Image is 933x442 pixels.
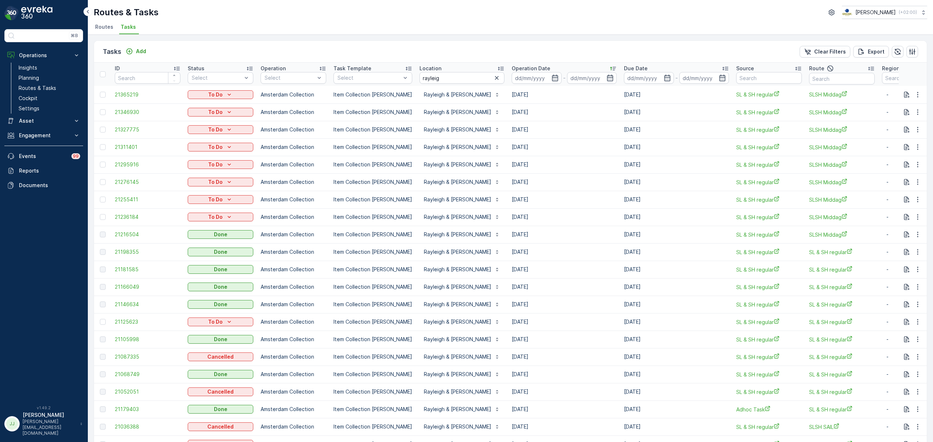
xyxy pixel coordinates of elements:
td: [DATE] [620,348,733,366]
a: SLSH Middag [809,91,875,98]
div: Toggle Row Selected [100,162,106,167]
p: ( +02:00 ) [899,9,917,15]
p: Routes & Tasks [19,84,56,92]
td: [DATE] [508,313,620,331]
p: Rayleigh & [PERSON_NAME] [424,301,491,308]
a: SLSH Middag [809,161,875,169]
td: Amsterdam Collection [257,156,330,173]
a: 21346930 [115,108,180,116]
span: SL & SH regular [736,266,802,273]
button: Rayleigh & [PERSON_NAME] [419,264,504,275]
p: To Do [208,196,223,203]
a: 21146634 [115,301,180,308]
a: 21068749 [115,371,180,378]
td: Amsterdam Collection [257,313,330,331]
td: [DATE] [620,103,733,121]
td: [DATE] [508,226,620,243]
a: SL & SH regular [736,283,802,291]
p: Rayleigh & [PERSON_NAME] [424,388,491,395]
a: SLSH Middag [809,213,875,221]
td: Amsterdam Collection [257,261,330,278]
p: Rayleigh & [PERSON_NAME] [424,178,491,186]
p: Rayleigh & [PERSON_NAME] [424,283,491,291]
button: Add [123,47,149,56]
a: SL & SH regular [736,108,802,116]
p: Clear Filters [814,48,846,55]
td: [DATE] [620,138,733,156]
p: Rayleigh & [PERSON_NAME] [424,108,491,116]
td: Item Collection [PERSON_NAME] [330,261,416,278]
p: Rayleigh & [PERSON_NAME] [424,161,491,168]
button: Rayleigh & [PERSON_NAME] [419,211,504,223]
p: Rayleigh & [PERSON_NAME] [424,353,491,360]
td: Item Collection [PERSON_NAME] [330,86,416,103]
a: SLSH Middag [809,178,875,186]
a: SL & SH regular [809,388,875,396]
td: [DATE] [620,331,733,348]
td: [DATE] [508,208,620,226]
button: To Do [188,178,253,186]
p: Operations [19,52,69,59]
a: SL & SH regular [736,318,802,326]
p: Events [19,153,67,160]
button: Rayleigh & [PERSON_NAME] [419,124,504,135]
a: 21105998 [115,336,180,343]
td: [DATE] [508,173,620,191]
button: Rayleigh & [PERSON_NAME] [419,386,504,398]
button: Rayleigh & [PERSON_NAME] [419,403,504,415]
td: Item Collection [PERSON_NAME] [330,278,416,296]
td: [DATE] [620,208,733,226]
td: Amsterdam Collection [257,348,330,366]
a: Routes & Tasks [16,83,83,93]
a: 21087335 [115,353,180,360]
button: Export [853,46,889,58]
span: 21052051 [115,388,180,395]
p: Rayleigh & [PERSON_NAME] [424,126,491,133]
a: 21295916 [115,161,180,168]
button: Asset [4,114,83,128]
td: Amsterdam Collection [257,296,330,313]
span: 21365219 [115,91,180,98]
td: [DATE] [620,366,733,383]
button: To Do [188,125,253,134]
a: Settings [16,103,83,114]
button: Rayleigh & [PERSON_NAME] [419,141,504,153]
span: SL & SH regular [736,143,802,151]
span: 21181585 [115,266,180,273]
p: Rayleigh & [PERSON_NAME] [424,248,491,256]
td: [DATE] [508,261,620,278]
a: SL & SH regular [736,196,802,204]
p: Add [136,48,146,55]
span: SL & SH regular [809,266,875,273]
td: [DATE] [620,296,733,313]
button: Engagement [4,128,83,143]
a: Cockpit [16,93,83,103]
input: Search [419,72,504,84]
a: Planning [16,73,83,83]
a: SL & SH regular [809,248,875,256]
td: Amsterdam Collection [257,226,330,243]
button: Rayleigh & [PERSON_NAME] [419,229,504,240]
a: SL & SH regular [736,353,802,361]
span: 21276145 [115,178,180,186]
p: Cancelled [207,353,234,360]
button: Rayleigh & [PERSON_NAME] [419,351,504,363]
p: To Do [208,143,223,151]
td: [DATE] [508,400,620,418]
a: 21179403 [115,406,180,413]
p: Done [214,371,227,378]
button: Rayleigh & [PERSON_NAME] [419,194,504,205]
p: Rayleigh & [PERSON_NAME] [424,318,491,325]
span: SL & SH regular [809,371,875,378]
button: Rayleigh & [PERSON_NAME] [419,176,504,188]
button: Rayleigh & [PERSON_NAME] [419,368,504,380]
td: [DATE] [620,156,733,173]
a: 21255411 [115,196,180,203]
p: Planning [19,74,39,82]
